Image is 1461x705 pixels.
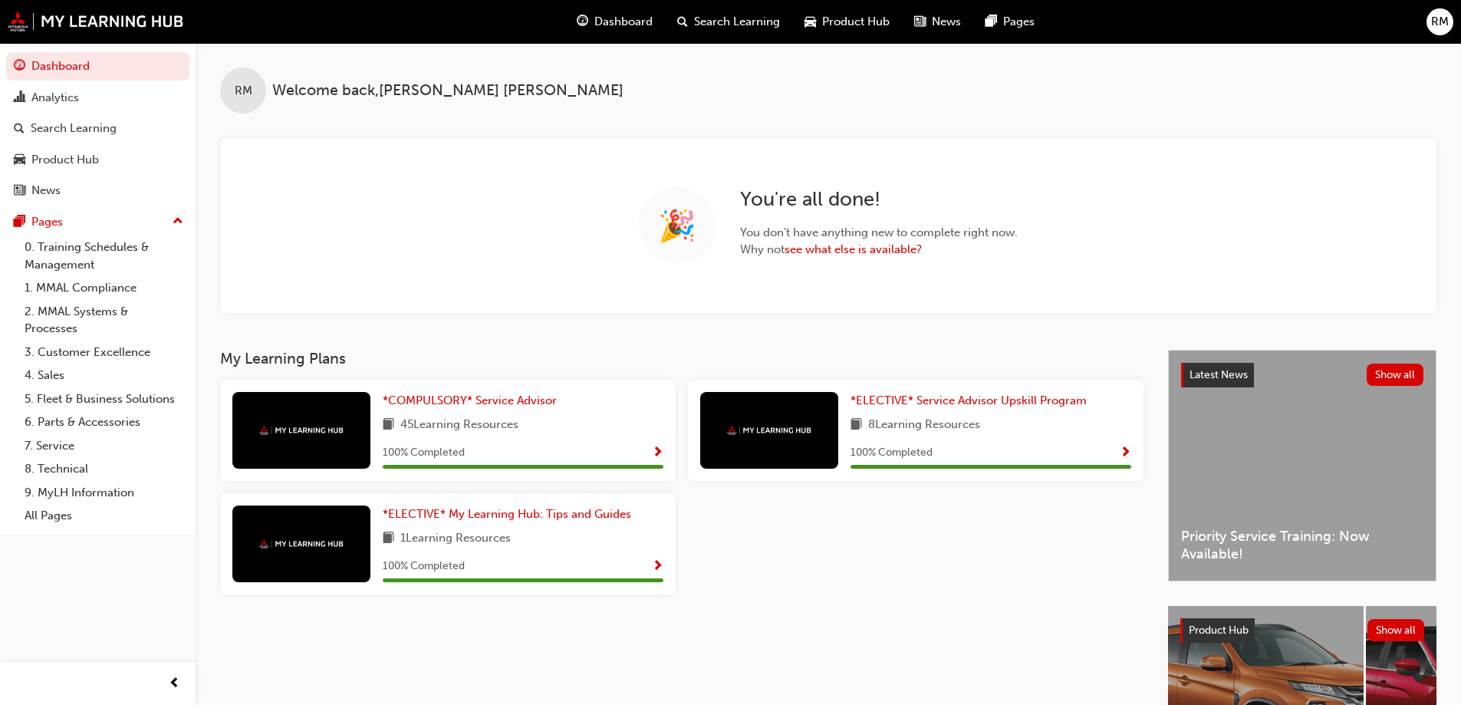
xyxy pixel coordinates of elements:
div: Product Hub [31,151,99,169]
span: Dashboard [594,13,653,31]
img: mmal [259,539,344,549]
span: 100 % Completed [383,558,465,575]
span: search-icon [14,122,25,136]
span: car-icon [805,12,816,31]
span: *COMPULSORY* Service Advisor [383,394,557,407]
span: Product Hub [1189,624,1249,637]
a: search-iconSearch Learning [665,6,792,38]
a: All Pages [18,504,189,528]
img: mmal [727,426,811,436]
span: Product Hub [822,13,890,31]
span: chart-icon [14,91,25,105]
span: 100 % Completed [383,444,465,462]
span: news-icon [914,12,926,31]
span: search-icon [677,12,688,31]
button: RM [1426,8,1453,35]
h2: You ' re all done! [740,187,1018,212]
a: 5. Fleet & Business Solutions [18,387,189,411]
a: 1. MMAL Compliance [18,276,189,300]
span: Welcome back , [PERSON_NAME] [PERSON_NAME] [272,82,624,100]
a: 2. MMAL Systems & Processes [18,300,189,341]
span: Search Learning [694,13,780,31]
span: *ELECTIVE* My Learning Hub: Tips and Guides [383,507,631,521]
a: Dashboard [6,52,189,81]
span: *ELECTIVE* Service Advisor Upskill Program [851,394,1087,407]
span: Pages [1003,13,1035,31]
span: car-icon [14,153,25,167]
div: Analytics [31,89,79,107]
button: Pages [6,208,189,236]
button: Show Progress [1120,443,1131,463]
div: News [31,182,61,199]
a: pages-iconPages [973,6,1047,38]
span: news-icon [14,184,25,198]
a: *ELECTIVE* My Learning Hub: Tips and Guides [383,506,637,523]
span: pages-icon [986,12,997,31]
a: 6. Parts & Accessories [18,410,189,434]
a: guage-iconDashboard [564,6,665,38]
span: You don ' t have anything new to complete right now. [740,224,1018,242]
span: 8 Learning Resources [868,416,980,435]
span: RM [1431,13,1449,31]
a: 7. Service [18,434,189,458]
a: Product HubShow all [1180,618,1424,643]
span: guage-icon [577,12,588,31]
img: mmal [259,426,344,436]
a: News [6,176,189,205]
span: book-icon [851,416,862,435]
div: Search Learning [31,120,117,137]
a: news-iconNews [902,6,973,38]
span: 100 % Completed [851,444,933,462]
a: 9. MyLH Information [18,481,189,505]
span: pages-icon [14,216,25,229]
a: *COMPULSORY* Service Advisor [383,392,563,410]
span: book-icon [383,416,394,435]
span: Show Progress [1120,446,1131,460]
a: Product Hub [6,146,189,174]
div: Pages [31,213,63,231]
span: 45 Learning Resources [400,416,518,435]
span: guage-icon [14,60,25,74]
a: see what else is available? [785,242,922,256]
a: Search Learning [6,114,189,143]
a: car-iconProduct Hub [792,6,902,38]
span: RM [235,82,252,100]
span: Latest News [1190,368,1248,381]
span: News [932,13,961,31]
a: 3. Customer Excellence [18,341,189,364]
span: Priority Service Training: Now Available! [1181,528,1423,562]
span: book-icon [383,529,394,549]
a: 0. Training Schedules & Management [18,236,189,276]
span: 🎉 [658,217,696,235]
a: Latest NewsShow allPriority Service Training: Now Available! [1168,350,1436,581]
a: *ELECTIVE* Service Advisor Upskill Program [851,392,1093,410]
button: Show all [1367,364,1424,386]
span: up-icon [173,212,183,232]
a: Analytics [6,84,189,112]
img: mmal [8,12,184,31]
span: Show Progress [652,560,663,574]
h3: My Learning Plans [220,350,1143,367]
span: Show Progress [652,446,663,460]
a: 8. Technical [18,457,189,481]
button: Show all [1367,619,1425,641]
button: DashboardAnalyticsSearch LearningProduct HubNews [6,49,189,208]
span: 1 Learning Resources [400,529,511,549]
span: prev-icon [169,674,180,693]
button: Show Progress [652,557,663,576]
a: Latest NewsShow all [1181,363,1423,387]
span: Why not [740,241,1018,259]
button: Show Progress [652,443,663,463]
a: 4. Sales [18,364,189,387]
